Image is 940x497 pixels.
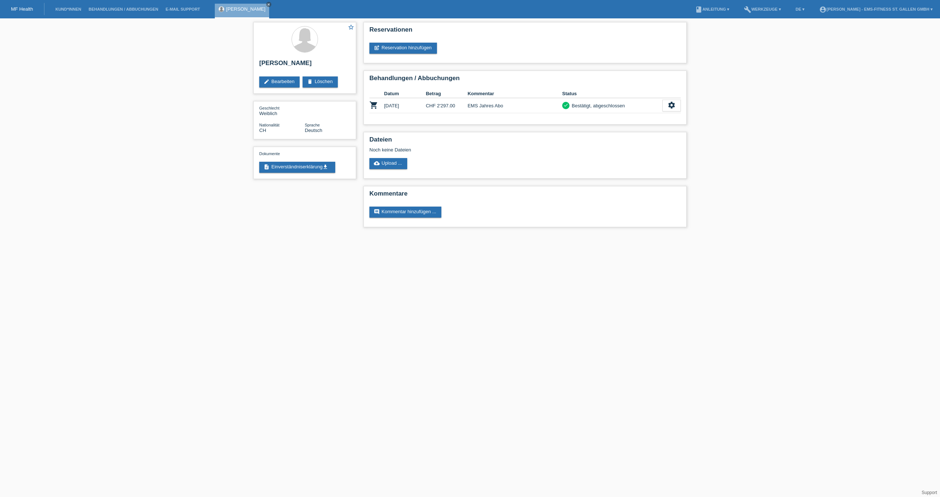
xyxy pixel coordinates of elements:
[426,98,468,113] td: CHF 2'297.00
[266,2,271,7] a: close
[744,6,751,13] i: build
[162,7,204,11] a: E-Mail Support
[348,24,354,32] a: star_border
[369,136,681,147] h2: Dateien
[792,7,808,11] a: DE ▾
[264,164,270,170] i: description
[570,102,625,110] div: Bestätigt, abgeschlossen
[816,7,936,11] a: account_circle[PERSON_NAME] - EMS-Fitness St. Gallen GmbH ▾
[52,7,85,11] a: Kund*innen
[348,24,354,31] i: star_border
[267,3,271,6] i: close
[426,89,468,98] th: Betrag
[374,45,380,51] i: post_add
[369,147,594,153] div: Noch keine Dateien
[384,89,426,98] th: Datum
[740,7,785,11] a: buildWerkzeuge ▾
[259,60,350,71] h2: [PERSON_NAME]
[369,26,681,37] h2: Reservationen
[819,6,827,13] i: account_circle
[259,162,335,173] a: descriptionEinverständniserklärungget_app
[259,76,300,87] a: editBearbeiten
[369,190,681,201] h2: Kommentare
[691,7,733,11] a: bookAnleitung ▾
[562,89,662,98] th: Status
[369,101,378,110] i: POSP00026042
[369,43,437,54] a: post_addReservation hinzufügen
[259,106,279,110] span: Geschlecht
[467,98,562,113] td: EMS Jahres Abo
[369,75,681,86] h2: Behandlungen / Abbuchungen
[264,79,270,85] i: edit
[369,158,407,169] a: cloud_uploadUpload ...
[374,160,380,166] i: cloud_upload
[374,209,380,215] i: comment
[467,89,562,98] th: Kommentar
[305,123,320,127] span: Sprache
[303,76,338,87] a: deleteLöschen
[563,103,568,108] i: check
[305,128,322,133] span: Deutsch
[307,79,313,85] i: delete
[259,128,266,133] span: Schweiz
[695,6,702,13] i: book
[384,98,426,113] td: [DATE]
[11,6,33,12] a: MF Health
[922,490,937,495] a: Support
[369,207,441,218] a: commentKommentar hinzufügen ...
[226,6,265,12] a: [PERSON_NAME]
[259,151,280,156] span: Dokumente
[85,7,162,11] a: Behandlungen / Abbuchungen
[668,101,676,109] i: settings
[259,105,305,116] div: Weiblich
[259,123,279,127] span: Nationalität
[322,164,328,170] i: get_app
